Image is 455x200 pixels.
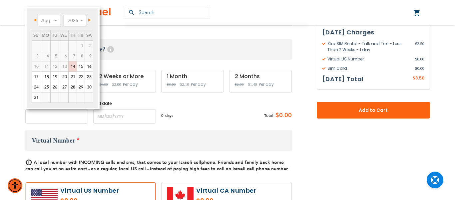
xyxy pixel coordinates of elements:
[85,72,93,82] a: 23
[51,72,59,82] a: 19
[235,82,244,87] span: $2.00
[8,178,22,193] div: Accessibility Menu
[51,61,59,71] span: 12
[59,82,68,92] a: 27
[40,82,50,92] a: 25
[25,109,88,124] input: MM/DD/YYYY
[84,16,92,24] a: Next
[248,82,257,87] span: $1.40
[78,32,83,38] span: Friday
[77,61,85,71] a: 15
[191,81,206,87] span: Per day
[273,111,292,121] span: $0.00
[32,16,41,24] a: Prev
[85,61,93,71] a: 16
[415,41,417,47] span: $
[322,65,415,71] span: Sim Card
[59,72,68,82] a: 20
[77,41,85,51] span: 1
[99,73,150,79] div: 2 Weeks or More
[40,51,50,61] span: 4
[85,82,93,92] a: 30
[32,61,40,71] span: 10
[70,32,75,38] span: Thursday
[322,74,364,84] h3: [DATE] Total
[32,51,40,61] span: 3
[264,113,273,119] span: Total
[85,51,93,61] span: 9
[32,92,40,103] a: 31
[77,72,85,82] a: 22
[167,82,176,87] span: $3.00
[32,137,76,144] span: Virtual Number
[32,72,40,82] a: 17
[415,75,424,81] span: 3.50
[64,15,87,26] select: Select year
[112,82,121,87] span: $3.00
[99,82,108,87] span: $4.30
[86,32,92,38] span: Saturday
[322,27,424,37] h3: [DATE] Charges
[415,56,417,62] span: $
[69,61,77,71] a: 14
[415,65,417,71] span: $
[38,15,61,26] select: Select month
[77,51,85,61] span: 8
[413,75,415,81] span: $
[25,159,288,172] span: A local number with INCOMING calls and sms, that comes to your Israeli cellphone. Friends and fam...
[77,82,85,92] a: 29
[165,113,173,119] span: days
[69,72,77,82] a: 21
[161,113,165,119] span: 0
[167,73,218,79] div: 1 Month
[52,32,57,38] span: Tuesday
[415,41,424,53] span: 3.50
[415,65,424,71] span: 0.00
[69,82,77,92] a: 28
[93,109,156,124] input: MM/DD/YYYY
[107,46,114,53] span: Help
[235,73,286,79] div: 2 Months
[339,107,408,114] span: Add to Cart
[59,61,68,71] span: 13
[32,82,40,92] a: 24
[60,32,67,38] span: Wednesday
[59,51,68,61] span: 6
[51,82,59,92] a: 26
[25,39,292,60] h3: When do you need service?
[33,32,39,38] span: Sunday
[69,51,77,61] span: 7
[180,82,189,87] span: $2.10
[40,72,50,82] a: 18
[34,18,36,22] span: Prev
[51,51,59,61] span: 5
[85,41,93,51] span: 2
[322,41,415,53] span: Xtra SIM Rental - Talk and Text - Less Than 2 Weeks - 1 day
[322,56,415,62] span: Virtual US Number
[42,32,49,38] span: Monday
[259,81,274,87] span: Per day
[317,102,430,119] button: Add to Cart
[40,61,50,71] span: 11
[88,18,91,22] span: Next
[123,81,138,87] span: Per day
[125,7,208,18] input: Search
[415,56,424,62] span: 0.00
[93,101,156,107] label: End date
